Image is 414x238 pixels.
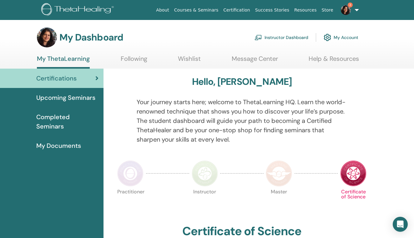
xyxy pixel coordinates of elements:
img: Practitioner [117,160,144,187]
a: About [154,4,171,16]
a: Wishlist [178,55,201,67]
a: Following [121,55,147,67]
img: cog.svg [324,32,331,43]
img: Master [266,160,292,187]
a: Message Center [232,55,278,67]
a: My Account [324,31,358,44]
img: chalkboard-teacher.svg [255,35,262,40]
a: Success Stories [253,4,292,16]
a: Certification [221,4,252,16]
h3: My Dashboard [59,32,123,43]
h3: Hello, [PERSON_NAME] [192,76,292,87]
p: Practitioner [117,189,144,216]
span: 3 [348,2,353,7]
div: Open Intercom Messenger [393,217,408,232]
span: Upcoming Seminars [36,93,95,102]
img: logo.png [41,3,116,17]
p: Instructor [192,189,218,216]
img: Certificate of Science [340,160,366,187]
img: Instructor [192,160,218,187]
span: My Documents [36,141,81,150]
a: Courses & Seminars [172,4,221,16]
a: Resources [292,4,319,16]
a: Store [319,4,336,16]
img: default.jpg [341,5,351,15]
span: Completed Seminars [36,112,98,131]
p: Certificate of Science [340,189,366,216]
p: Master [266,189,292,216]
a: Instructor Dashboard [255,31,308,44]
p: Your journey starts here; welcome to ThetaLearning HQ. Learn the world-renowned technique that sh... [137,97,347,144]
a: My ThetaLearning [37,55,90,69]
img: default.jpg [37,27,57,47]
a: Help & Resources [309,55,359,67]
span: Certifications [36,74,77,83]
